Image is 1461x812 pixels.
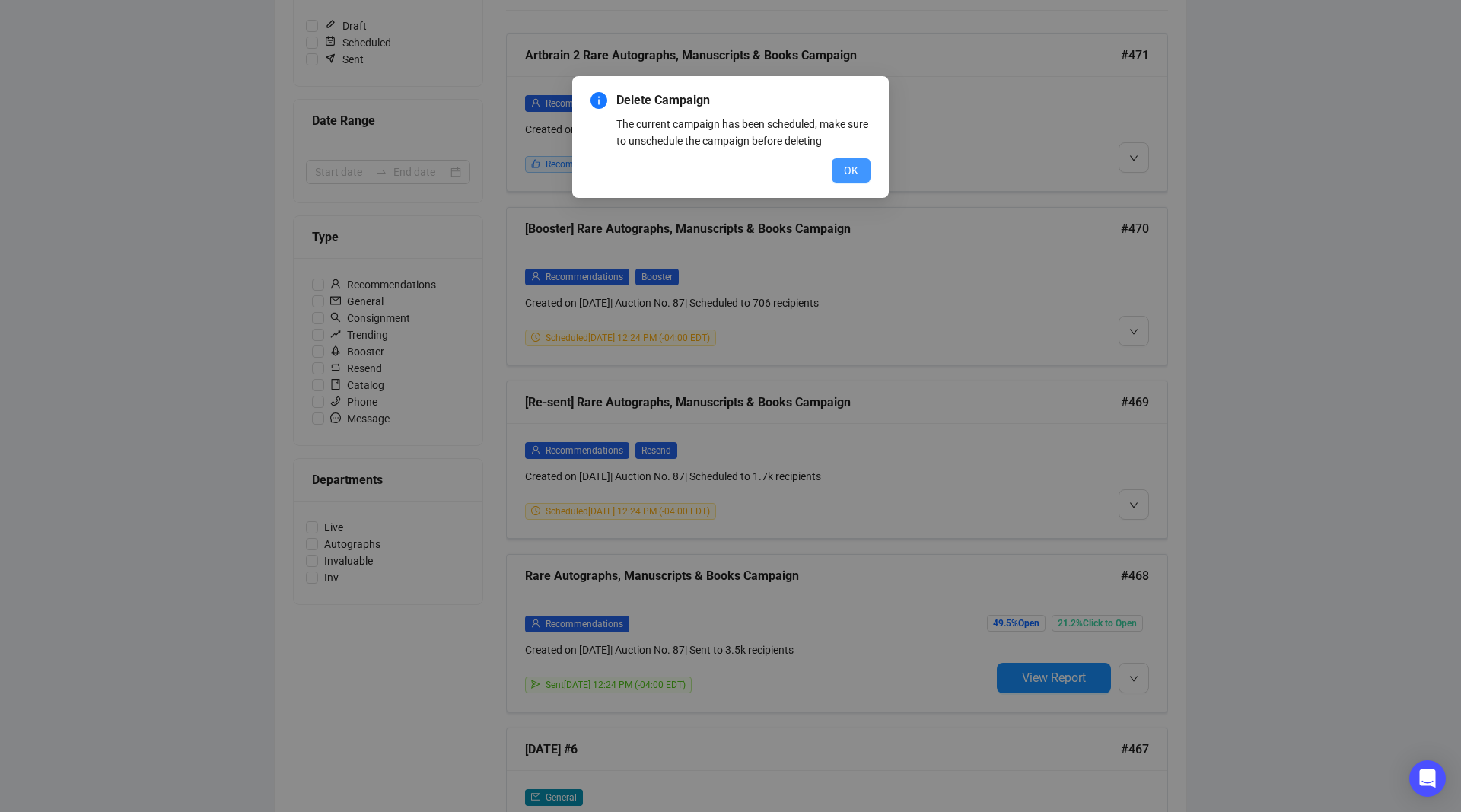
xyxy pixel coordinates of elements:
[616,116,871,149] div: The current campaign has been scheduled, make sure to unschedule the campaign before deleting
[832,158,871,183] button: OK
[590,92,607,109] span: info-circle
[844,162,858,179] span: OK
[1409,760,1446,797] div: Open Intercom Messenger
[616,91,871,110] span: Delete Campaign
